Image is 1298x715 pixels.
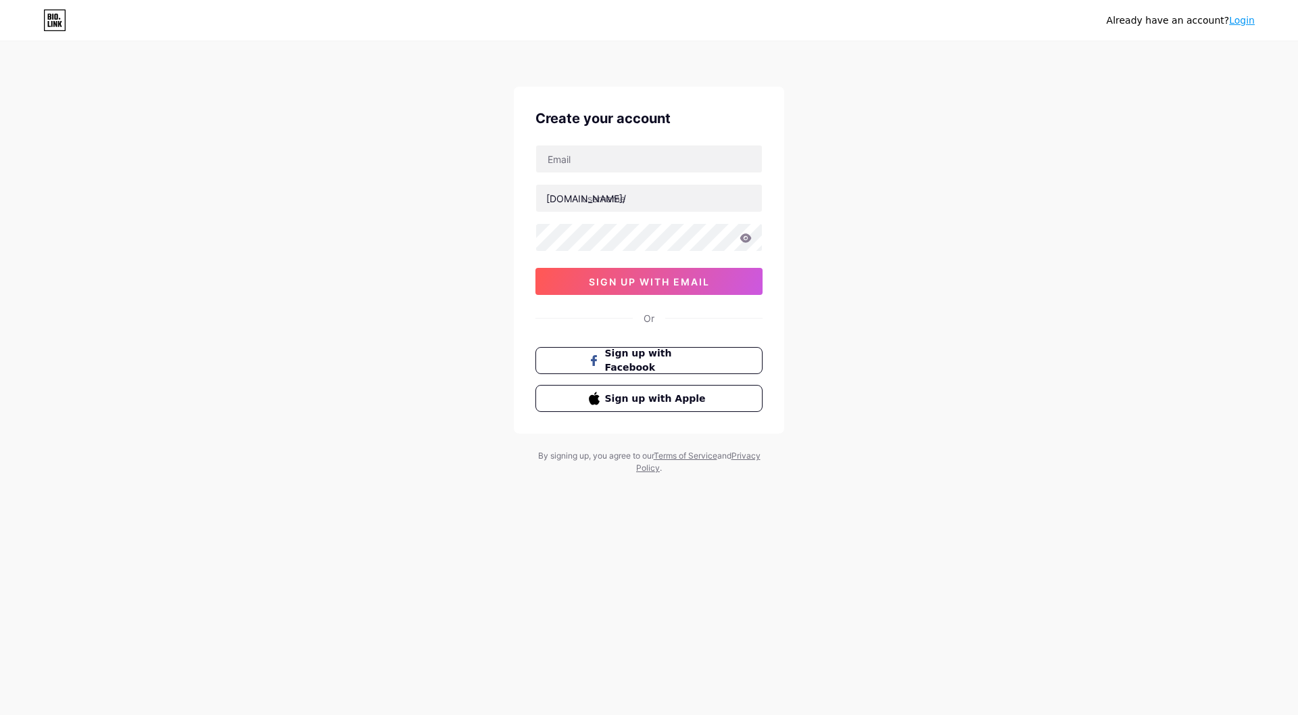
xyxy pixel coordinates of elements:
[605,392,710,406] span: Sign up with Apple
[1229,15,1255,26] a: Login
[546,191,626,206] div: [DOMAIN_NAME]/
[654,451,717,461] a: Terms of Service
[589,276,710,287] span: sign up with email
[535,268,763,295] button: sign up with email
[536,185,762,212] input: username
[535,385,763,412] button: Sign up with Apple
[534,450,764,474] div: By signing up, you agree to our and .
[535,347,763,374] button: Sign up with Facebook
[1107,14,1255,28] div: Already have an account?
[644,311,654,325] div: Or
[605,346,710,375] span: Sign up with Facebook
[536,145,762,172] input: Email
[535,108,763,129] div: Create your account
